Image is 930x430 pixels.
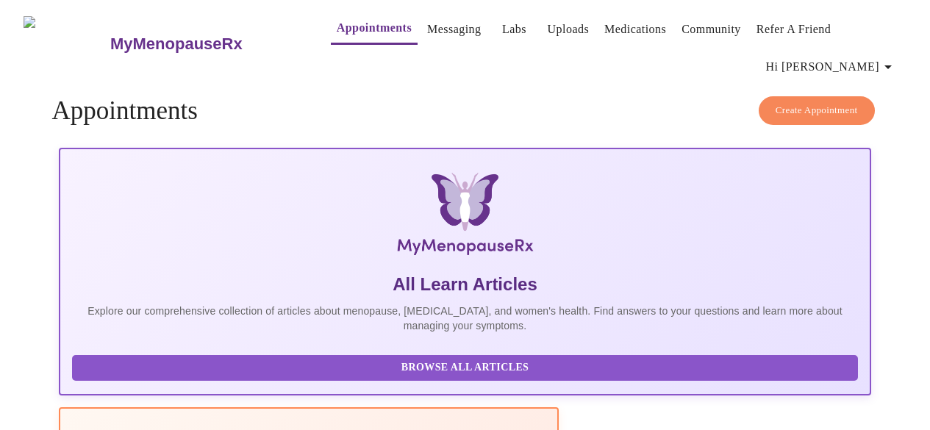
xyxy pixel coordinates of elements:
h4: Appointments [51,96,878,126]
span: Hi [PERSON_NAME] [766,57,897,77]
img: MyMenopauseRx Logo [24,16,108,71]
button: Messaging [421,15,487,44]
a: Refer a Friend [756,19,831,40]
span: Create Appointment [776,102,858,119]
button: Hi [PERSON_NAME] [760,52,903,82]
a: MyMenopauseRx [108,18,301,70]
a: Community [682,19,741,40]
a: Messaging [427,19,481,40]
button: Create Appointment [759,96,875,125]
a: Appointments [337,18,412,38]
a: Medications [604,19,666,40]
span: Browse All Articles [87,359,843,377]
button: Labs [491,15,538,44]
p: Explore our comprehensive collection of articles about menopause, [MEDICAL_DATA], and women's hea... [72,304,857,333]
a: Labs [502,19,526,40]
button: Appointments [331,13,418,45]
button: Community [676,15,747,44]
button: Refer a Friend [751,15,837,44]
button: Medications [598,15,672,44]
button: Uploads [542,15,595,44]
h5: All Learn Articles [72,273,857,296]
h3: MyMenopauseRx [110,35,243,54]
a: Uploads [548,19,590,40]
img: MyMenopauseRx Logo [194,173,735,261]
a: Browse All Articles [72,360,861,373]
button: Browse All Articles [72,355,857,381]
